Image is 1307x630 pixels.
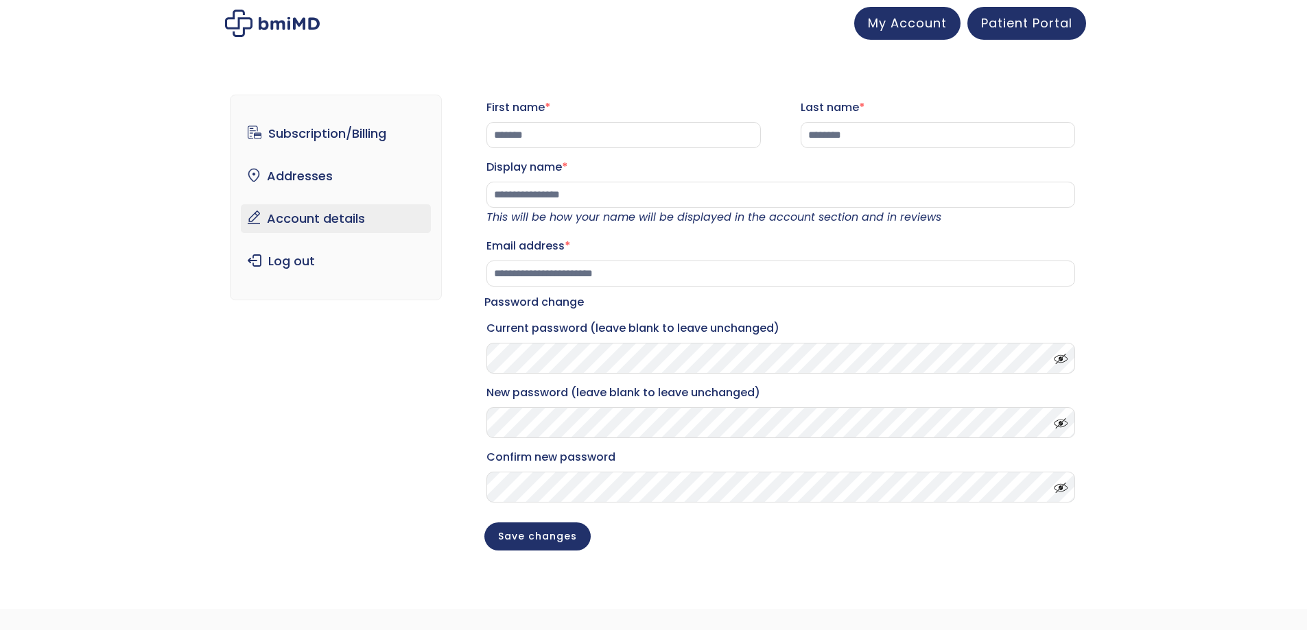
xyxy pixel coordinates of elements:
label: Email address [486,235,1075,257]
button: Save changes [484,522,591,550]
a: Log out [241,247,431,276]
em: This will be how your name will be displayed in the account section and in reviews [486,209,941,225]
label: Last name [801,97,1075,119]
legend: Password change [484,293,584,312]
label: Confirm new password [486,446,1075,468]
label: Current password (leave blank to leave unchanged) [486,317,1075,339]
label: Display name [486,156,1075,178]
a: Addresses [241,162,431,191]
span: Patient Portal [981,14,1072,32]
a: My Account [854,7,961,40]
a: Patient Portal [967,7,1086,40]
a: Account details [241,204,431,233]
label: New password (leave blank to leave unchanged) [486,382,1075,404]
span: My Account [868,14,947,32]
label: First name [486,97,761,119]
a: Subscription/Billing [241,119,431,148]
img: My account [225,10,320,37]
nav: Account pages [230,95,442,300]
